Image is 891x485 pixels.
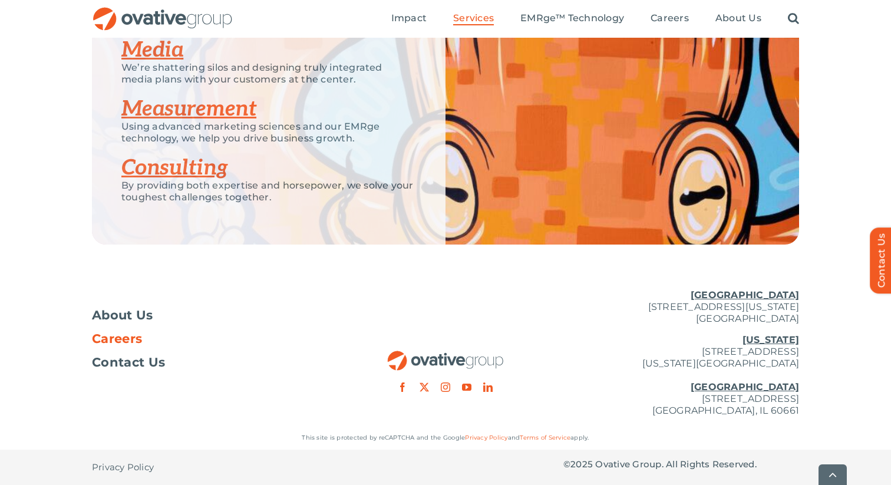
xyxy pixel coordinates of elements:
span: Services [453,12,494,24]
a: youtube [462,382,471,392]
span: EMRge™ Technology [520,12,624,24]
a: Careers [92,333,328,345]
a: EMRge™ Technology [520,12,624,25]
a: Privacy Policy [465,434,507,441]
a: OG_Full_horizontal_RGB [387,349,504,361]
span: Privacy Policy [92,461,154,473]
a: Consulting [121,155,228,181]
a: Terms of Service [520,434,570,441]
u: [US_STATE] [742,334,799,345]
a: About Us [92,309,328,321]
a: facebook [398,382,407,392]
a: twitter [420,382,429,392]
span: Careers [651,12,689,24]
span: Contact Us [92,357,165,368]
a: Media [121,37,183,63]
a: Impact [391,12,427,25]
p: © Ovative Group. All Rights Reserved. [563,458,799,470]
span: 2025 [570,458,593,470]
u: [GEOGRAPHIC_DATA] [691,381,799,392]
a: instagram [441,382,450,392]
a: Careers [651,12,689,25]
p: [STREET_ADDRESS] [US_STATE][GEOGRAPHIC_DATA] [STREET_ADDRESS] [GEOGRAPHIC_DATA], IL 60661 [563,334,799,417]
a: Contact Us [92,357,328,368]
a: Measurement [121,96,256,122]
nav: Footer Menu [92,309,328,368]
p: This site is protected by reCAPTCHA and the Google and apply. [92,432,799,444]
p: Using advanced marketing sciences and our EMRge technology, we help you drive business growth. [121,121,416,144]
p: We’re shattering silos and designing truly integrated media plans with your customers at the center. [121,62,416,85]
p: [STREET_ADDRESS][US_STATE] [GEOGRAPHIC_DATA] [563,289,799,325]
a: OG_Full_horizontal_RGB [92,6,233,17]
span: About Us [715,12,761,24]
nav: Footer - Privacy Policy [92,450,328,485]
a: Privacy Policy [92,450,154,485]
span: Impact [391,12,427,24]
a: About Us [715,12,761,25]
span: About Us [92,309,153,321]
p: By providing both expertise and horsepower, we solve your toughest challenges together. [121,180,416,203]
a: Services [453,12,494,25]
a: Search [788,12,799,25]
u: [GEOGRAPHIC_DATA] [691,289,799,301]
span: Careers [92,333,142,345]
a: linkedin [483,382,493,392]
